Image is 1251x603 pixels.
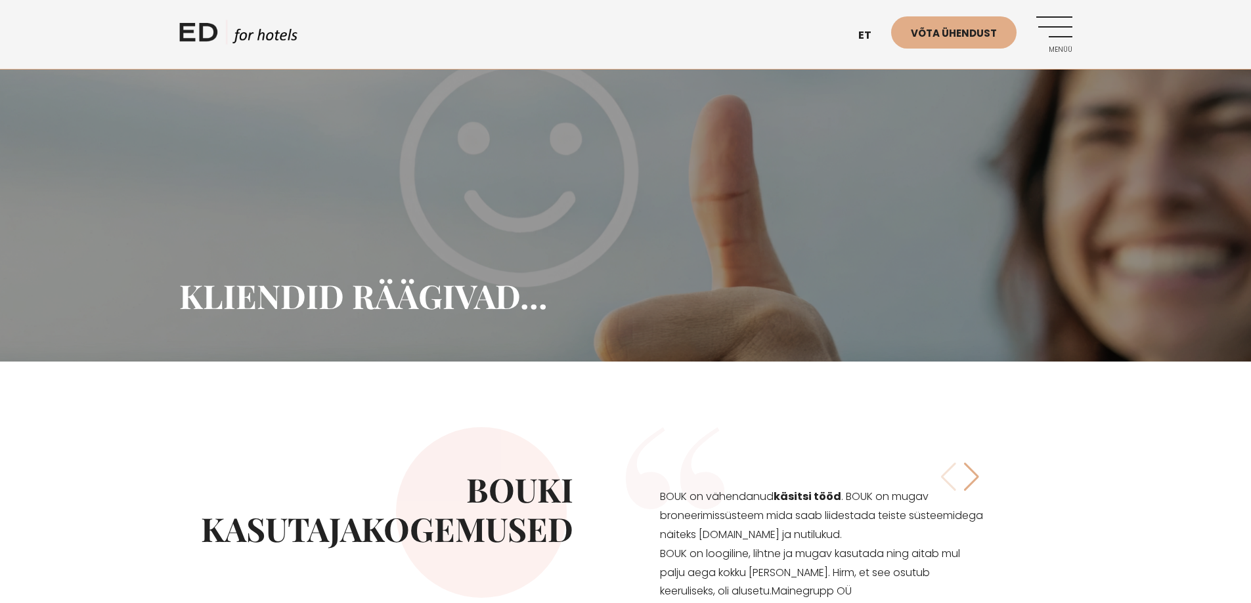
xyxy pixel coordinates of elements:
[179,470,573,549] h2: BOUKi kasutajakogemused
[963,462,980,491] div: Next slide
[179,274,548,318] span: Kliendid räägivad…
[852,20,891,52] a: et
[1036,46,1072,54] span: Menüü
[179,20,297,52] a: ED HOTELS
[891,16,1017,49] a: Võta ühendust
[1036,16,1072,52] a: Menüü
[774,489,841,504] strong: käsitsi tööd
